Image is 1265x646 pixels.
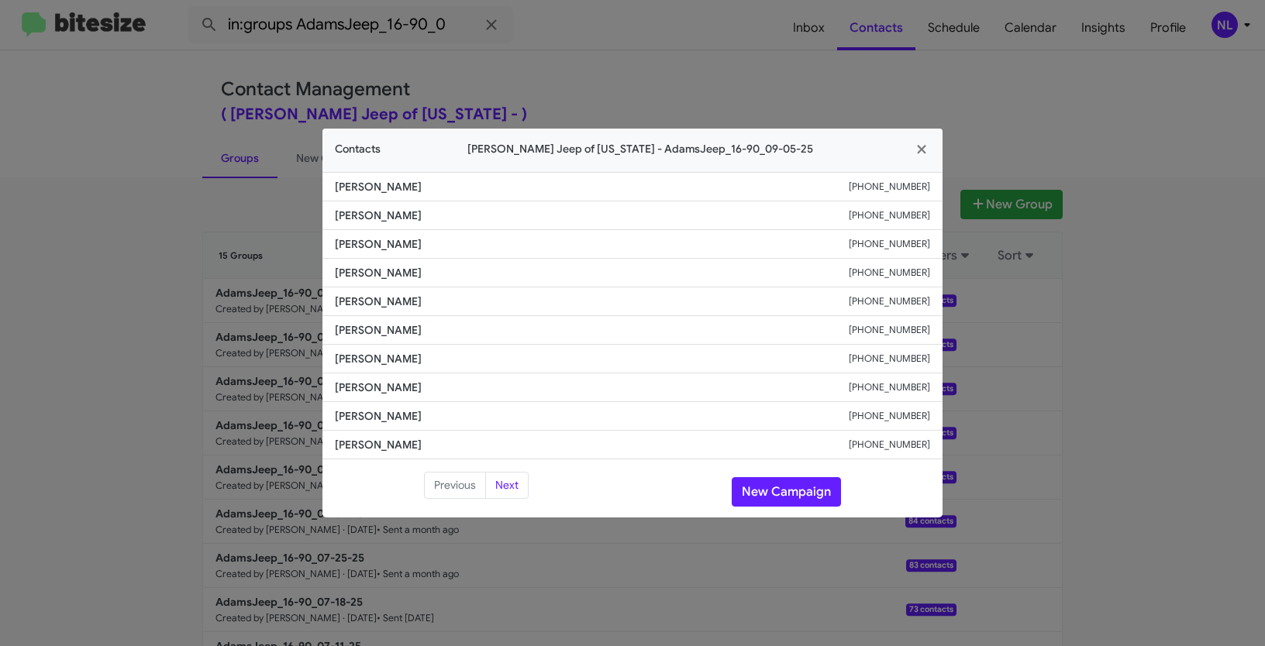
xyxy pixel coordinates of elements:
[335,236,849,252] span: [PERSON_NAME]
[849,380,930,395] small: [PHONE_NUMBER]
[335,179,849,194] span: [PERSON_NAME]
[335,437,849,452] span: [PERSON_NAME]
[335,294,849,309] span: [PERSON_NAME]
[849,179,930,194] small: [PHONE_NUMBER]
[335,141,381,157] span: Contacts
[485,472,529,500] button: Next
[335,322,849,338] span: [PERSON_NAME]
[849,265,930,280] small: [PHONE_NUMBER]
[849,294,930,309] small: [PHONE_NUMBER]
[335,208,849,223] span: [PERSON_NAME]
[335,351,849,366] span: [PERSON_NAME]
[335,408,849,424] span: [PERSON_NAME]
[335,380,849,395] span: [PERSON_NAME]
[849,437,930,452] small: [PHONE_NUMBER]
[849,322,930,338] small: [PHONE_NUMBER]
[732,477,841,507] button: New Campaign
[335,265,849,280] span: [PERSON_NAME]
[849,351,930,366] small: [PHONE_NUMBER]
[849,208,930,223] small: [PHONE_NUMBER]
[381,141,901,157] span: [PERSON_NAME] Jeep of [US_STATE] - AdamsJeep_16-90_09-05-25
[849,408,930,424] small: [PHONE_NUMBER]
[849,236,930,252] small: [PHONE_NUMBER]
